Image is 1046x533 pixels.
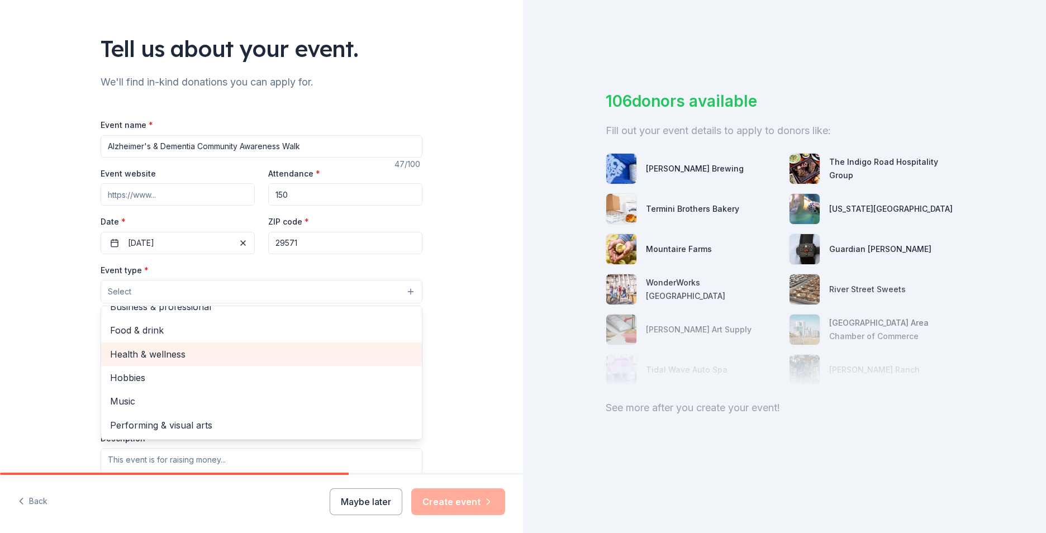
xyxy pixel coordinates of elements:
[110,347,413,361] span: Health & wellness
[110,394,413,408] span: Music
[110,370,413,385] span: Hobbies
[110,323,413,337] span: Food & drink
[108,285,131,298] span: Select
[101,306,422,440] div: Select
[110,418,413,432] span: Performing & visual arts
[101,280,422,303] button: Select
[110,299,413,314] span: Business & professional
